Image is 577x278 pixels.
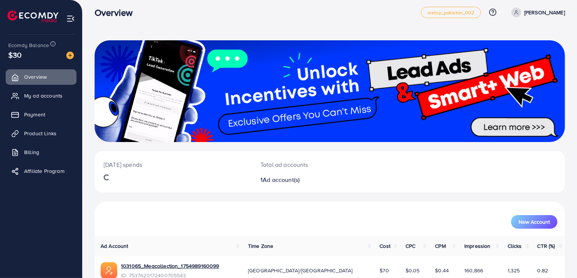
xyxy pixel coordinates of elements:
[519,219,550,225] span: New Account
[508,242,522,250] span: Clicks
[435,267,449,274] span: $0.44
[24,130,57,137] span: Product Links
[6,88,77,103] a: My ad accounts
[464,242,491,250] span: Impression
[24,73,47,81] span: Overview
[8,49,21,60] span: $30
[464,267,483,274] span: 160,866
[248,267,353,274] span: [GEOGRAPHIC_DATA]/[GEOGRAPHIC_DATA]
[8,11,58,22] img: logo
[380,242,390,250] span: Cost
[427,10,474,15] span: metap_pakistan_002
[380,267,389,274] span: $70
[8,41,49,49] span: Ecomdy Balance
[6,107,77,122] a: Payment
[66,14,75,23] img: menu
[508,8,565,17] a: [PERSON_NAME]
[545,244,571,272] iframe: Chat
[406,242,415,250] span: CPC
[6,145,77,160] a: Billing
[66,52,74,59] img: image
[6,163,77,179] a: Affiliate Program
[260,176,360,183] h2: 1
[537,242,555,250] span: CTR (%)
[421,7,481,18] a: metap_pakistan_002
[508,267,520,274] span: 1,325
[6,126,77,141] a: Product Links
[24,111,45,118] span: Payment
[6,69,77,84] a: Overview
[24,167,64,175] span: Affiliate Program
[260,160,360,169] p: Total ad accounts
[524,8,565,17] p: [PERSON_NAME]
[263,176,300,184] span: Ad account(s)
[435,242,445,250] span: CPM
[24,92,63,99] span: My ad accounts
[104,160,242,169] p: [DATE] spends
[121,262,219,270] a: 1031065_Meacollection_1754989160099
[511,215,557,229] button: New Account
[406,267,420,274] span: $0.05
[24,148,39,156] span: Billing
[95,7,139,18] h3: Overview
[248,242,273,250] span: Time Zone
[537,267,548,274] span: 0.82
[101,242,129,250] span: Ad Account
